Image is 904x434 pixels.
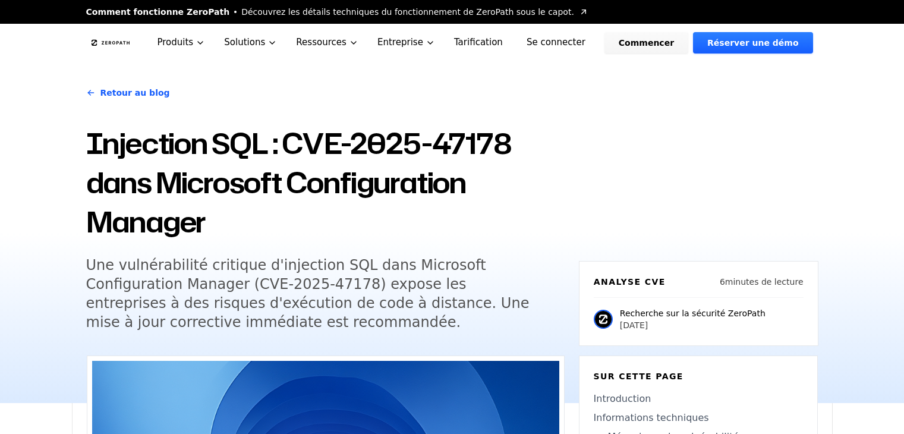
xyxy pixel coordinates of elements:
font: Sur cette page [594,372,683,381]
nav: Mondial [72,24,833,61]
font: 6 [720,277,725,287]
a: Informations techniques [594,411,803,425]
font: Découvrez les détails techniques du fonctionnement de ZeroPath sous le capot. [241,7,574,17]
a: Tarification [445,24,512,61]
font: Entreprise [377,37,423,48]
font: Retour au blog [100,88,170,98]
img: Recherche sur la sécurité ZeroPath [594,310,613,329]
a: Réserver une démo [693,32,812,54]
font: Commencer [619,38,674,48]
button: Produits [147,24,215,61]
a: Comment fonctionne ZeroPathDécouvrez les détails techniques du fonctionnement de ZeroPath sous le... [86,6,588,18]
font: [DATE] [620,320,648,330]
font: Ressources [296,37,347,48]
font: Solutions [224,37,265,48]
font: Se connecter [527,37,585,48]
font: Produits [157,37,193,48]
font: minutes de lecture [725,277,804,287]
font: Recherche sur la sécurité ZeroPath [620,309,766,318]
font: Tarification [454,37,503,48]
button: Ressources [286,24,368,61]
font: Injection SQL : CVE-2025-47178 dans Microsoft Configuration Manager [86,123,512,241]
a: Introduction [594,392,803,406]
button: Entreprise [368,24,445,61]
font: Informations techniques [594,412,709,423]
font: Réserver une démo [707,38,798,48]
font: Analyse CVE [594,277,666,287]
button: Solutions [215,24,286,61]
a: Retour au blog [86,76,170,109]
font: Une vulnérabilité critique d'injection SQL dans Microsoft Configuration Manager (CVE-2025-47178) ... [86,257,530,331]
font: Introduction [594,393,651,404]
a: Se connecter [512,32,600,54]
font: Comment fonctionne ZeroPath [86,7,230,17]
a: Commencer [604,32,688,54]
